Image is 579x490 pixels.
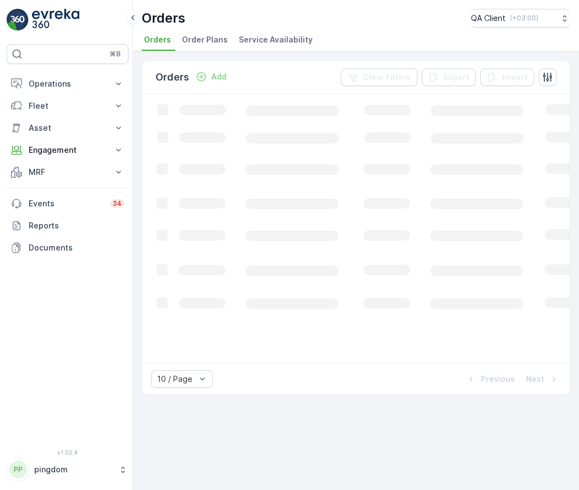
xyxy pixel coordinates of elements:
[142,9,185,27] p: Orders
[480,68,534,86] button: Import
[29,198,104,209] p: Events
[7,458,128,481] button: PPpingdom
[182,34,228,45] span: Order Plans
[29,167,106,178] p: MRF
[211,71,227,82] p: Add
[363,72,411,83] p: Clear Filters
[7,449,128,456] span: v 1.50.4
[29,220,124,231] p: Reports
[481,374,515,385] p: Previous
[502,72,528,83] p: Import
[110,50,121,58] p: ⌘B
[29,242,124,253] p: Documents
[510,14,538,23] p: ( +03:00 )
[156,70,189,85] p: Orders
[239,34,313,45] span: Service Availability
[7,139,128,161] button: Engagement
[9,461,27,478] div: PP
[29,145,106,156] p: Engagement
[422,68,476,86] button: Export
[7,73,128,95] button: Operations
[34,464,113,475] p: pingdom
[7,215,128,237] a: Reports
[32,9,79,31] img: logo_light-DOdMpM7g.png
[29,122,106,134] p: Asset
[29,100,106,111] p: Fleet
[7,95,128,117] button: Fleet
[7,117,128,139] button: Asset
[7,193,128,215] a: Events34
[444,72,469,83] p: Export
[7,161,128,183] button: MRF
[464,372,516,386] button: Previous
[191,70,231,83] button: Add
[525,372,561,386] button: Next
[7,237,128,259] a: Documents
[526,374,544,385] p: Next
[144,34,171,45] span: Orders
[471,13,506,24] p: QA Client
[7,9,29,31] img: logo
[341,68,417,86] button: Clear Filters
[29,78,106,89] p: Operations
[112,199,122,208] p: 34
[471,9,570,28] button: QA Client(+03:00)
